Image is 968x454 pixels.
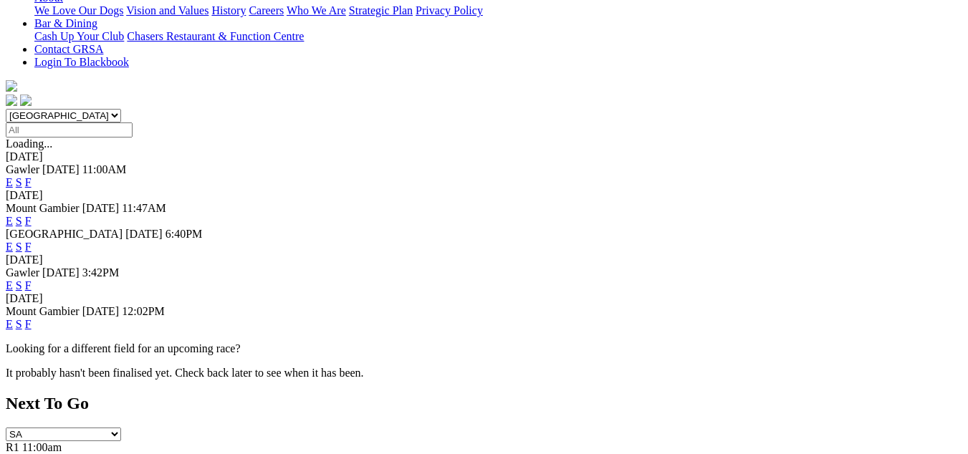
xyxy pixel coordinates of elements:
[82,305,120,317] span: [DATE]
[16,318,22,330] a: S
[125,228,163,240] span: [DATE]
[6,266,39,279] span: Gawler
[6,150,962,163] div: [DATE]
[6,241,13,253] a: E
[166,228,203,240] span: 6:40PM
[34,4,962,17] div: About
[122,202,166,214] span: 11:47AM
[127,30,304,42] a: Chasers Restaurant & Function Centre
[6,394,962,413] h2: Next To Go
[122,305,165,317] span: 12:02PM
[126,4,209,16] a: Vision and Values
[6,228,123,240] span: [GEOGRAPHIC_DATA]
[6,367,364,379] partial: It probably hasn't been finalised yet. Check back later to see when it has been.
[6,279,13,291] a: E
[6,176,13,188] a: E
[6,441,19,453] span: R1
[6,202,80,214] span: Mount Gambier
[25,215,32,227] a: F
[42,163,80,175] span: [DATE]
[6,318,13,330] a: E
[6,305,80,317] span: Mount Gambier
[34,30,962,43] div: Bar & Dining
[25,279,32,291] a: F
[34,4,123,16] a: We Love Our Dogs
[34,43,103,55] a: Contact GRSA
[25,176,32,188] a: F
[16,241,22,253] a: S
[6,292,962,305] div: [DATE]
[349,4,413,16] a: Strategic Plan
[25,241,32,253] a: F
[20,95,32,106] img: twitter.svg
[416,4,483,16] a: Privacy Policy
[16,215,22,227] a: S
[16,176,22,188] a: S
[42,266,80,279] span: [DATE]
[82,202,120,214] span: [DATE]
[6,80,17,92] img: logo-grsa-white.png
[34,17,97,29] a: Bar & Dining
[25,318,32,330] a: F
[6,342,962,355] p: Looking for a different field for an upcoming race?
[82,163,127,175] span: 11:00AM
[22,441,62,453] span: 11:00am
[16,279,22,291] a: S
[211,4,246,16] a: History
[6,122,133,137] input: Select date
[6,163,39,175] span: Gawler
[34,30,124,42] a: Cash Up Your Club
[6,189,962,202] div: [DATE]
[6,95,17,106] img: facebook.svg
[34,56,129,68] a: Login To Blackbook
[82,266,120,279] span: 3:42PM
[6,253,962,266] div: [DATE]
[6,137,52,150] span: Loading...
[6,215,13,227] a: E
[249,4,284,16] a: Careers
[287,4,346,16] a: Who We Are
